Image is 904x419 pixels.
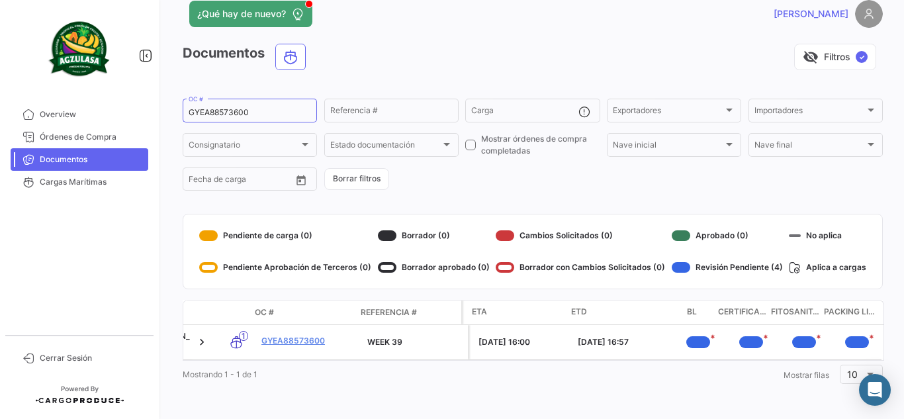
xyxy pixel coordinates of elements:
[255,306,274,318] span: OC #
[566,301,665,324] datatable-header-cell: ETD
[824,301,877,324] datatable-header-cell: PACKING LIST
[481,133,600,157] span: Mostrar órdenes de compra completadas
[771,301,824,324] datatable-header-cell: FITOSANITARIO
[467,301,566,324] datatable-header-cell: ETA
[856,51,868,63] span: ✓
[496,225,665,246] div: Cambios Solicitados (0)
[496,257,665,278] div: Borrador con Cambios Solicitados (0)
[361,306,417,318] span: Referencia #
[183,369,257,379] span: Mostrando 1 - 1 de 1
[789,225,866,246] div: No aplica
[672,225,783,246] div: Aprobado (0)
[40,176,143,188] span: Cargas Marítimas
[478,336,567,348] div: [DATE] 16:00
[378,257,490,278] div: Borrador aprobado (0)
[613,108,723,117] span: Exportadores
[11,148,148,171] a: Documentos
[367,336,463,348] div: WEEK 39
[11,103,148,126] a: Overview
[718,306,771,319] span: CERTIFICADO CO
[718,301,771,324] datatable-header-cell: CERTIFICADO CO
[789,257,866,278] div: Aplica a cargas
[330,142,441,152] span: Estado documentación
[665,301,718,324] datatable-header-cell: BL
[40,109,143,120] span: Overview
[222,177,271,186] input: Hasta
[291,170,311,190] button: Open calendar
[189,1,312,27] button: ¿Qué hay de nuevo?
[199,257,371,278] div: Pendiente Aprobación de Terceros (0)
[687,306,697,319] span: BL
[571,306,587,318] span: ETD
[11,126,148,148] a: Órdenes de Compra
[774,7,848,21] span: [PERSON_NAME]
[40,131,143,143] span: Órdenes de Compra
[355,301,461,324] datatable-header-cell: Referencia #
[613,142,723,152] span: Nave inicial
[276,44,305,70] button: Ocean
[794,44,876,70] button: visibility_offFiltros✓
[195,336,208,349] a: Expand/Collapse Row
[754,142,865,152] span: Nave final
[197,7,286,21] span: ¿Qué hay de nuevo?
[239,331,248,341] span: 1
[199,225,371,246] div: Pendiente de carga (0)
[859,374,891,406] div: Abrir Intercom Messenger
[824,306,877,319] span: PACKING LIST
[803,49,819,65] span: visibility_off
[183,44,310,70] h3: Documentos
[210,307,249,318] datatable-header-cell: Modo de Transporte
[46,16,113,82] img: agzulasa-logo.png
[784,370,829,380] span: Mostrar filas
[189,142,299,152] span: Consignatario
[249,301,355,324] datatable-header-cell: OC #
[11,171,148,193] a: Cargas Marítimas
[378,225,490,246] div: Borrador (0)
[324,168,389,190] button: Borrar filtros
[672,257,783,278] div: Revisión Pendiente (4)
[578,336,666,348] div: [DATE] 16:57
[472,306,487,318] span: ETA
[847,369,858,380] span: 10
[40,154,143,165] span: Documentos
[40,352,143,364] span: Cerrar Sesión
[754,108,865,117] span: Importadores
[771,306,824,319] span: FITOSANITARIO
[261,335,357,347] a: GYEA88573600
[189,177,212,186] input: Desde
